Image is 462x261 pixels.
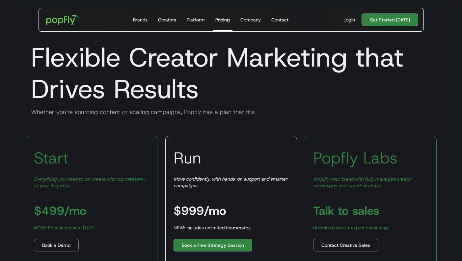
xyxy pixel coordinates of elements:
em: Move confidently, with hands-on support and smarter campaigns. [174,176,287,188]
div: NEW: Includes unlimited teammates. [174,224,252,231]
em: Amplify your brand with fully managed creator campaigns and expert strategy. [313,176,412,188]
h3: $499/mo [34,205,87,217]
h3: Start [34,148,69,168]
a: Get Started [DATE] [362,14,418,26]
div: Brands [133,16,148,23]
div: Whether you're sourcing content or scaling campaigns, Popfly has a plan that fits. [26,108,437,116]
div: Company [240,16,261,23]
a: Login [341,16,358,23]
a: Pricing [213,8,232,31]
div: Login [343,16,355,23]
h3: Run [174,148,201,168]
div: Creators [158,16,176,23]
div: Pricing [215,16,230,23]
h3: Talk to sales [313,205,379,217]
a: Book a Demo [34,239,79,251]
div: Platform [187,16,205,23]
a: Book a Free Strategy Session [174,239,252,251]
a: Brands [130,8,150,31]
div: Book a Free Strategy Session [182,242,244,248]
div: Book a Demo [42,242,70,248]
a: Contact Creative Sales [313,239,378,251]
a: Platform [184,8,207,31]
a: Creators [155,8,179,31]
a: Company [238,8,263,31]
div: Contact [271,16,288,23]
h3: $999/mo [174,205,226,217]
div: Contact Creative Sales [321,242,370,248]
h3: Popfly Labs [313,148,397,168]
div: Unlimited users + expert consulting. [313,224,389,231]
a: home [41,10,84,30]
a: Contact [269,8,291,31]
em: Everything you need to co-create with top creators—at your fingertips. [34,176,147,188]
h1: Flexible Creator Marketing that Drives Results [26,42,437,105]
div: NOTE: Price increases [DATE]. [34,224,96,231]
